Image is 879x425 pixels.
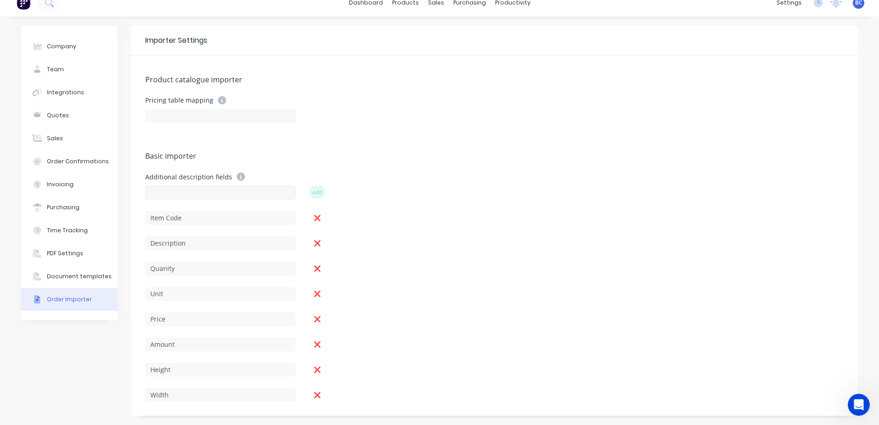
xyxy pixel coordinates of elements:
[145,236,296,250] input: Description
[15,86,143,122] div: I just tried and was able to generate a quote for Quote #20. Could you please do us a favor and c...
[21,288,118,311] button: Order Importer
[47,65,64,74] div: Team
[47,111,69,120] div: Quotes
[145,35,207,46] div: Importer Settings
[58,301,66,309] button: Start recording
[6,4,23,21] button: go back
[145,74,844,87] div: Product catalogue importer
[21,35,118,58] button: Company
[145,172,296,181] div: Additional description fields
[47,134,63,143] div: Sales
[45,11,85,21] p: Active [DATE]
[33,251,177,289] div: It seems to be working now. I'll message back if it happens again. Thank you.
[45,5,72,11] h1: Maricar
[21,150,118,173] button: Order Confirmations
[7,81,151,244] div: I just tried and was able to generate a quote for Quote #20. Could you please do us a favor and c...
[158,298,172,312] button: Send a message…
[47,272,112,281] div: Document templates
[47,180,74,189] div: Invoicing
[7,81,177,252] div: Maricar says…
[47,203,80,212] div: Purchasing
[21,58,118,81] button: Team
[8,282,176,298] textarea: Message…
[848,394,870,416] iframe: Intercom live chat
[145,262,296,276] input: Quanity
[21,196,118,219] button: Purchasing
[7,42,151,80] div: Thanks for letting me know. Let me check further and get back to you shortly.
[47,249,83,258] div: PDF Settings
[7,42,177,81] div: Maricar says…
[144,4,161,21] button: Home
[15,47,143,75] div: Thanks for letting me know. Let me check further and get back to you shortly.
[47,157,109,166] div: Order Confirmations
[21,127,118,150] button: Sales
[21,242,118,265] button: PDF Settings
[40,257,169,284] div: It seems to be working now. I'll message back if it happens again. Thank you.
[309,186,325,199] button: add
[47,42,76,51] div: Company
[44,301,51,309] button: Gif picker
[26,5,41,20] img: Profile image for Maricar
[21,81,118,104] button: Integrations
[145,287,296,301] input: Unit
[145,312,296,326] input: Price
[21,265,118,288] button: Document templates
[47,226,88,235] div: Time Tracking
[145,96,296,104] div: Pricing table mapping
[29,301,36,309] button: Emoji picker
[145,363,296,377] input: Height
[47,88,84,97] div: Integrations
[145,150,844,163] div: Basic importer
[21,219,118,242] button: Time Tracking
[14,301,22,309] button: Upload attachment
[21,104,118,127] button: Quotes
[7,251,177,297] div: Brooke says…
[145,338,296,351] input: Amount
[47,295,92,304] div: Order Importer
[145,388,296,402] input: Width
[21,173,118,196] button: Invoicing
[145,211,296,225] input: Item Code
[161,4,178,20] div: Close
